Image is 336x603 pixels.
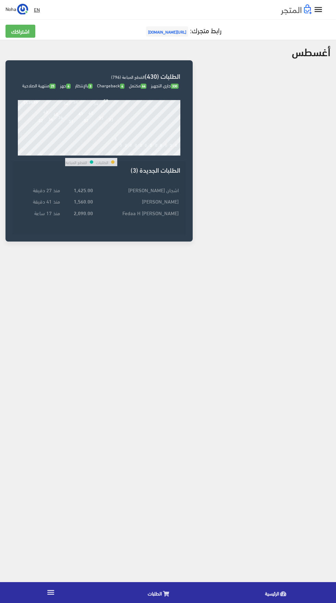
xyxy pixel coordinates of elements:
[292,45,331,57] h2: أغسطس
[74,209,93,217] strong: 2,090.00
[95,207,181,218] td: Fedaa H [PERSON_NAME]
[39,151,42,156] div: 4
[144,24,221,36] a: رابط متجرك:[URL][DOMAIN_NAME]
[49,151,52,156] div: 6
[18,184,62,196] td: منذ 27 دقيقة
[96,158,109,166] td: الطلبات
[119,151,123,156] div: 20
[17,4,28,15] img: ...
[148,589,162,598] span: الطلبات
[88,151,93,156] div: 14
[101,584,219,601] a: الطلبات
[18,73,180,79] h3: الطلبات (430)
[69,151,73,156] div: 10
[146,26,188,37] span: [URL][DOMAIN_NAME]
[95,196,181,207] td: [PERSON_NAME]
[75,81,93,89] span: بالإنتظار
[23,99,28,105] div: 55
[65,158,87,166] td: القطع المباعة
[265,589,279,598] span: الرئيسية
[18,167,180,173] h3: الطلبات الجديدة (3)
[18,196,62,207] td: منذ 41 دقيقة
[149,151,154,156] div: 26
[219,584,336,601] a: الرئيسية
[111,73,145,81] span: القطع المباعة (796)
[73,98,78,104] div: 56
[79,151,83,156] div: 12
[74,186,93,194] strong: 1,425.00
[141,84,147,89] span: 64
[109,151,113,156] div: 18
[151,81,179,89] span: جاري التجهيز
[74,197,93,205] strong: 1,560.00
[129,151,133,156] div: 22
[104,97,108,103] div: 58
[281,4,312,15] img: .
[5,4,16,13] span: Noha
[139,151,144,156] div: 24
[99,151,104,156] div: 16
[95,184,181,196] td: اشجان [PERSON_NAME]
[66,84,71,89] span: 4
[159,151,164,156] div: 28
[129,81,147,89] span: مكتمل
[5,25,35,38] a: اشتراكك
[59,151,62,156] div: 8
[22,81,56,89] span: منتهية الصلاحية
[171,84,179,89] span: 330
[60,81,71,89] span: جهز
[31,3,43,16] a: EN
[34,5,40,14] u: EN
[33,98,38,104] div: 56
[5,3,28,14] a: ... Noha
[120,84,124,89] span: 4
[18,207,62,218] td: منذ 17 ساعة
[97,81,124,89] span: Chargeback
[49,84,56,89] span: 25
[88,84,93,89] span: 3
[28,98,33,104] div: 56
[29,151,32,156] div: 2
[46,588,55,597] i: 
[169,151,173,156] div: 30
[313,5,323,15] i: 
